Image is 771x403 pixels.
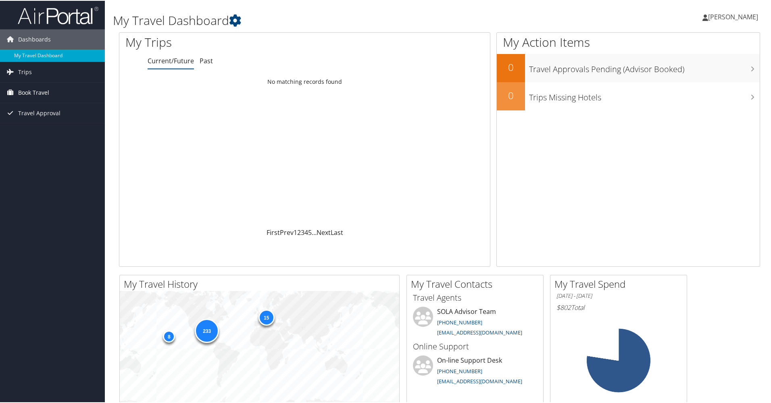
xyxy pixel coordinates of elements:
img: airportal-logo.png [18,5,98,24]
a: 3 [301,227,304,236]
a: 4 [304,227,308,236]
div: 15 [258,308,274,324]
a: 5 [308,227,312,236]
span: $802 [556,302,571,311]
div: 8 [163,330,175,342]
a: 2 [297,227,301,236]
h1: My Action Items [497,33,760,50]
a: 0Travel Approvals Pending (Advisor Booked) [497,53,760,81]
h6: Total [556,302,681,311]
a: [EMAIL_ADDRESS][DOMAIN_NAME] [437,328,522,335]
li: SOLA Advisor Team [409,306,541,339]
a: [PHONE_NUMBER] [437,367,482,374]
a: 1 [294,227,297,236]
a: [PERSON_NAME] [702,4,766,28]
td: No matching records found [119,74,490,88]
h6: [DATE] - [DATE] [556,291,681,299]
span: … [312,227,317,236]
h3: Travel Approvals Pending (Advisor Booked) [529,59,760,74]
a: 0Trips Missing Hotels [497,81,760,110]
h2: My Travel History [124,276,399,290]
h2: My Travel Spend [554,276,687,290]
a: [PHONE_NUMBER] [437,318,482,325]
h3: Online Support [413,340,537,351]
h2: 0 [497,60,525,73]
span: Dashboards [18,29,51,49]
a: Past [200,56,213,64]
h1: My Trips [125,33,329,50]
h2: 0 [497,88,525,102]
span: [PERSON_NAME] [708,12,758,21]
h3: Travel Agents [413,291,537,303]
span: Book Travel [18,82,49,102]
span: Travel Approval [18,102,60,123]
div: 233 [195,318,219,342]
a: First [267,227,280,236]
li: On-line Support Desk [409,355,541,388]
h2: My Travel Contacts [411,276,543,290]
a: [EMAIL_ADDRESS][DOMAIN_NAME] [437,377,522,384]
span: Trips [18,61,32,81]
a: Current/Future [148,56,194,64]
h3: Trips Missing Hotels [529,87,760,102]
a: Next [317,227,331,236]
h1: My Travel Dashboard [113,11,548,28]
a: Last [331,227,343,236]
a: Prev [280,227,294,236]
